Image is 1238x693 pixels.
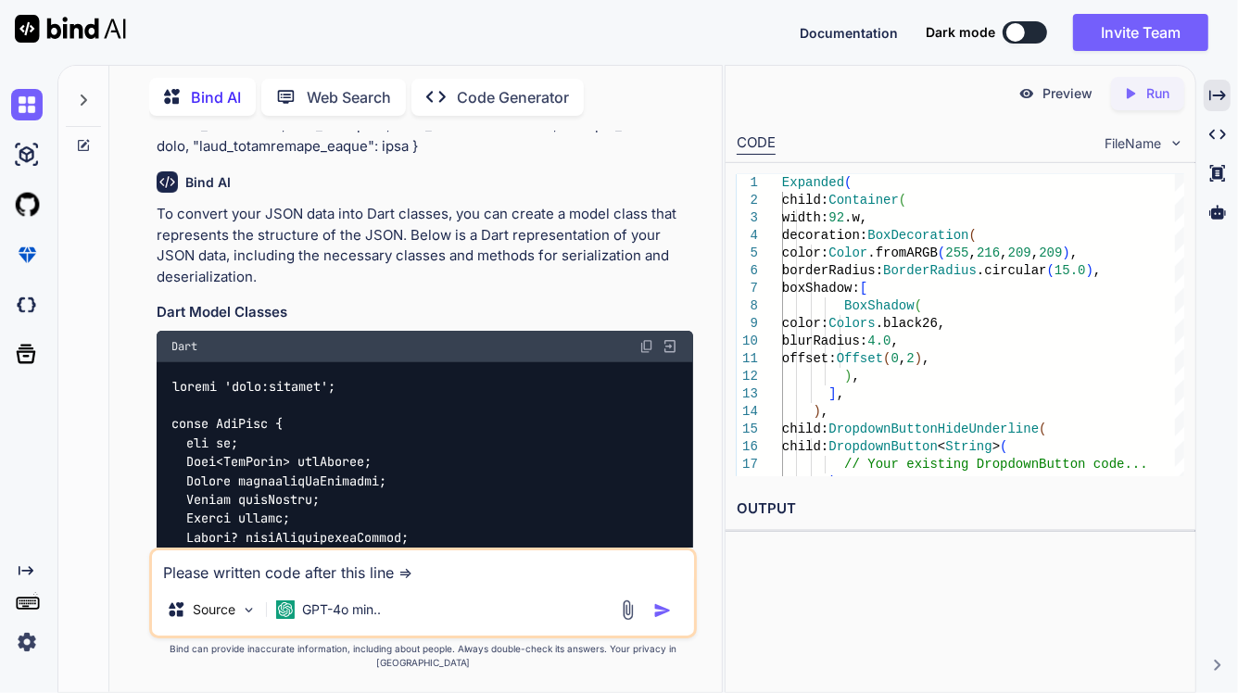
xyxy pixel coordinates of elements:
div: 9 [737,315,758,333]
p: GPT-4o min.. [302,600,381,619]
span: , [1031,246,1039,260]
span: color: [782,316,828,331]
div: 11 [737,350,758,368]
span: child: [782,422,828,436]
span: color: [782,246,828,260]
span: Expanded [782,175,844,190]
span: Offset [837,351,883,366]
span: BoxShadow [844,298,915,313]
span: Dart [171,339,197,354]
p: Preview [1042,84,1093,103]
span: 0 [891,351,898,366]
span: 209 [1007,246,1030,260]
span: 2 [906,351,914,366]
span: , [837,474,844,489]
p: Web Search [307,86,391,108]
h6: Bind AI [185,173,231,192]
span: 4.0 [867,334,891,348]
img: icon [653,601,672,620]
div: 15 [737,421,758,438]
div: 7 [737,280,758,297]
span: child: [782,439,828,454]
p: Bind AI [191,86,241,108]
span: BoxDecoration [867,228,968,243]
div: 3 [737,209,758,227]
span: ) [1085,263,1093,278]
span: ( [938,246,945,260]
span: DropdownButton [828,439,938,454]
span: ) [813,404,820,419]
span: ( [844,175,852,190]
div: 12 [737,368,758,385]
span: .w, [844,210,867,225]
span: ) [1062,246,1069,260]
h3: Dart Model Classes [157,302,693,323]
div: 5 [737,245,758,262]
img: copy [639,339,654,354]
span: borderRadius: [782,263,883,278]
div: 1 [737,174,758,192]
div: 8 [737,297,758,315]
div: 13 [737,385,758,403]
span: .black26, [876,316,946,331]
span: Dark mode [926,23,995,42]
span: 209 [1039,246,1062,260]
span: > [992,439,1000,454]
p: Code Generator [457,86,569,108]
h2: OUTPUT [726,487,1196,531]
div: 6 [737,262,758,280]
span: , [1000,246,1007,260]
span: , [922,351,929,366]
div: CODE [737,132,776,155]
span: Colors [828,316,875,331]
span: BorderRadius [883,263,977,278]
button: Documentation [800,23,898,43]
img: ai-studio [11,139,43,170]
span: offset: [782,351,837,366]
span: Documentation [800,25,898,41]
img: chevron down [1169,135,1184,151]
button: Invite Team [1073,14,1208,51]
div: 17 [737,456,758,473]
span: 92 [828,210,844,225]
span: ) [844,369,852,384]
span: , [1093,263,1101,278]
span: , [821,404,828,419]
img: chat [11,89,43,120]
span: , [837,386,844,401]
span: Container [828,193,899,208]
span: ( [899,193,906,208]
span: ) [915,351,922,366]
span: ( [1046,263,1054,278]
span: < [938,439,945,454]
span: ] [828,386,836,401]
span: .circular [977,263,1047,278]
span: ( [968,228,976,243]
img: preview [1018,85,1035,102]
span: ( [883,351,891,366]
span: 216 [977,246,1000,260]
img: GPT-4o mini [276,600,295,619]
span: width: [782,210,828,225]
div: 16 [737,438,758,456]
span: , [852,369,859,384]
span: .fromARGB [867,246,938,260]
div: 10 [737,333,758,350]
span: decoration: [782,228,867,243]
img: darkCloudIdeIcon [11,289,43,321]
p: To convert your JSON data into Dart classes, you can create a model class that represents the str... [157,204,693,287]
p: Source [193,600,235,619]
img: githubLight [11,189,43,220]
div: 2 [737,192,758,209]
span: , [899,351,906,366]
span: DropdownButtonHideUnderline [828,422,1039,436]
span: ) [828,474,836,489]
img: attachment [617,599,638,621]
span: String [945,439,992,454]
span: boxShadow: [782,281,860,296]
textarea: Please written code after this line => [152,550,694,584]
img: Open in Browser [662,338,678,355]
span: FileName [1105,134,1161,153]
span: ( [1039,422,1046,436]
span: , [968,246,976,260]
